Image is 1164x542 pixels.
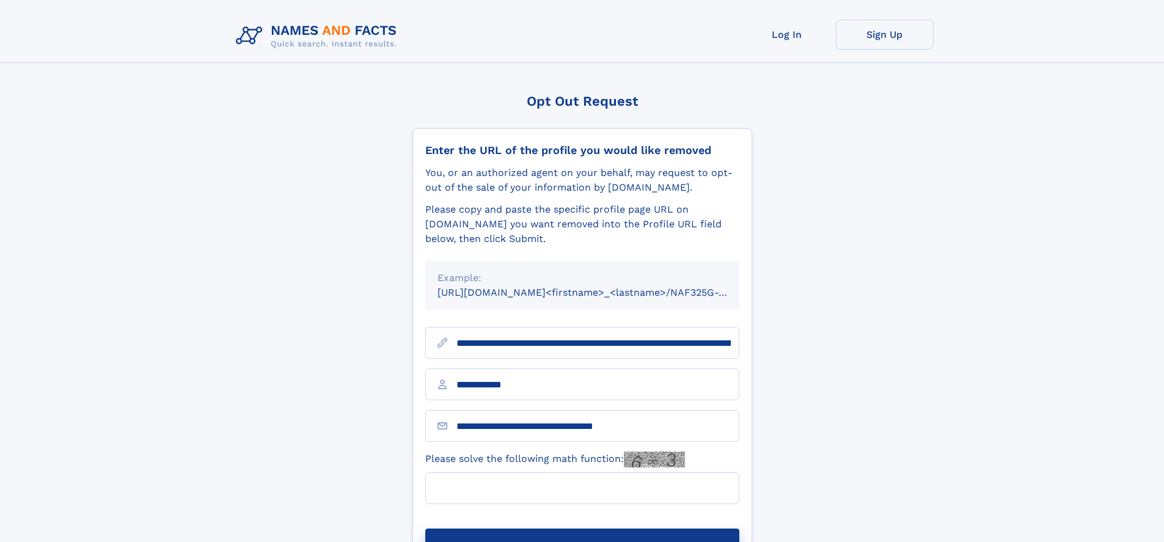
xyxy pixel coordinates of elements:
[425,202,739,246] div: Please copy and paste the specific profile page URL on [DOMAIN_NAME] you want removed into the Pr...
[412,93,752,109] div: Opt Out Request
[437,271,727,285] div: Example:
[425,144,739,157] div: Enter the URL of the profile you would like removed
[425,166,739,195] div: You, or an authorized agent on your behalf, may request to opt-out of the sale of your informatio...
[437,287,763,298] small: [URL][DOMAIN_NAME]<firstname>_<lastname>/NAF325G-xxxxxxxx
[738,20,836,49] a: Log In
[836,20,934,49] a: Sign Up
[425,452,685,467] label: Please solve the following math function:
[231,20,407,53] img: Logo Names and Facts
